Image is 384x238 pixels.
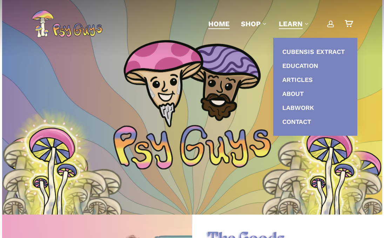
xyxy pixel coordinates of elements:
span: Labwork [282,104,314,111]
a: Articles [280,73,350,87]
span: About [282,90,304,97]
a: Home [208,19,230,29]
a: About [280,87,350,101]
img: Colorful psychedelic mushrooms with pink, blue, and yellow patterns on a glowing yellow background. [9,106,97,232]
img: PsyGuys [32,10,102,38]
a: Labwork [280,101,350,115]
img: Illustration of a cluster of tall mushrooms with light caps and dark gills, viewed from below. [277,113,382,221]
img: PsyGuys Heads Logo [122,31,262,136]
span: Learn [279,20,303,28]
img: Colorful psychedelic mushrooms with pink, blue, and yellow patterns on a glowing yellow background. [287,106,375,232]
a: Cart [345,20,352,28]
a: Contact [280,115,350,129]
img: Illustration of a cluster of tall mushrooms with light caps and dark gills, viewed from below. [2,113,107,221]
span: Shop [241,20,261,28]
a: Shop [241,19,268,29]
a: Learn [279,19,310,29]
span: Contact [282,118,311,125]
a: Cubensis Extract [280,45,350,59]
span: Education [282,62,318,69]
img: Psychedelic PsyGuys Text Logo [113,125,271,169]
span: Home [208,20,230,28]
span: Articles [282,76,313,83]
span: Cubensis Extract [282,48,345,55]
a: Education [280,59,350,73]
